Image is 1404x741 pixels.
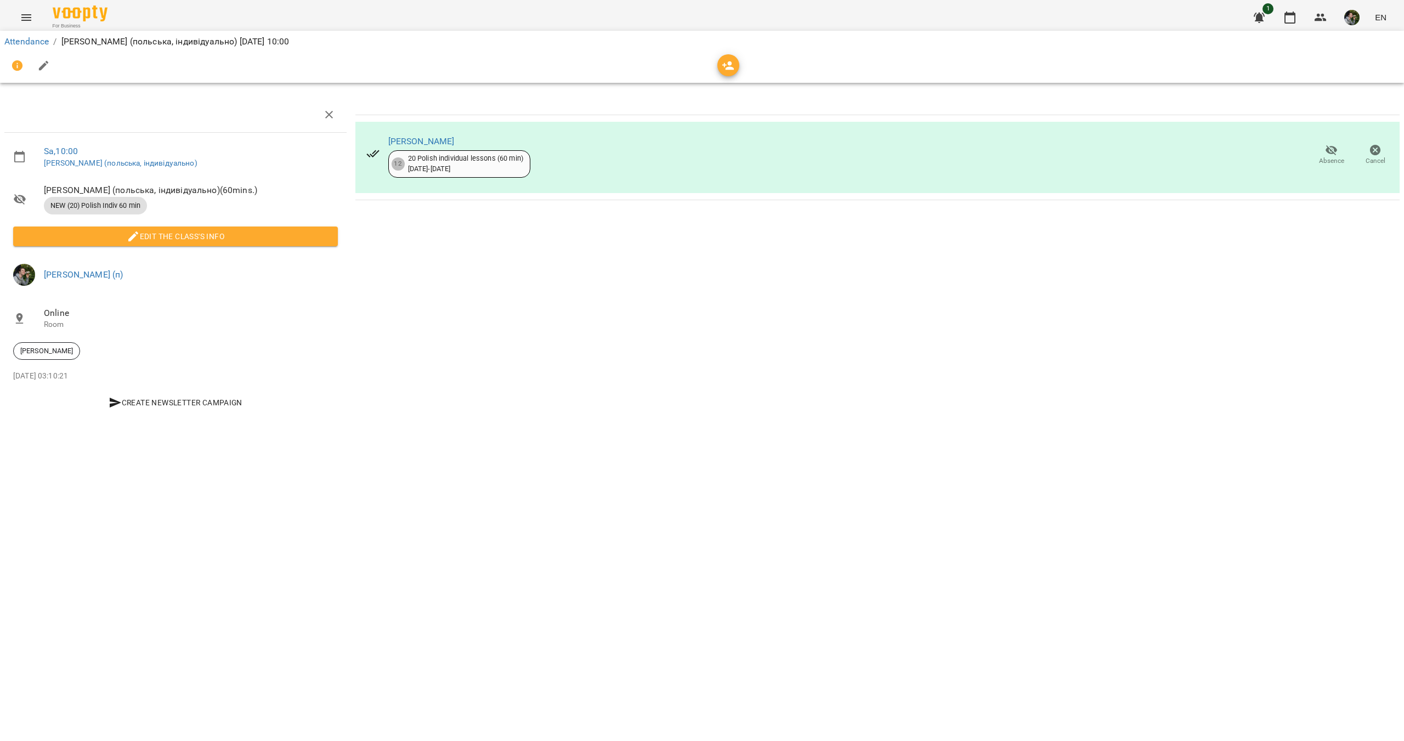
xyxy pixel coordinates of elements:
[1375,12,1386,23] span: EN
[13,264,35,286] img: 70cfbdc3d9a863d38abe8aa8a76b24f3.JPG
[1354,140,1397,171] button: Cancel
[1319,156,1344,166] span: Absence
[14,346,80,356] span: [PERSON_NAME]
[53,35,56,48] li: /
[44,319,338,330] p: Room
[13,4,39,31] button: Menu
[44,146,78,156] a: Sa , 10:00
[13,393,338,412] button: Create Newsletter Campaign
[392,157,405,171] div: 12
[44,184,338,197] span: [PERSON_NAME] (польська, індивідуально) ( 60 mins. )
[13,342,80,360] div: [PERSON_NAME]
[1366,156,1385,166] span: Cancel
[53,22,107,30] span: For Business
[1263,3,1273,14] span: 1
[53,5,107,21] img: Voopty Logo
[61,35,290,48] p: [PERSON_NAME] (польська, індивідуально) [DATE] 10:00
[4,35,1400,48] nav: breadcrumb
[13,227,338,246] button: Edit the class's Info
[22,230,329,243] span: Edit the class's Info
[1344,10,1360,25] img: 70cfbdc3d9a863d38abe8aa8a76b24f3.JPG
[44,201,147,211] span: NEW (20) Polish Indiv 60 min
[18,396,333,409] span: Create Newsletter Campaign
[13,371,338,382] p: [DATE] 03:10:21
[388,136,455,146] a: [PERSON_NAME]
[1371,7,1391,27] button: EN
[44,269,123,280] a: [PERSON_NAME] (п)
[408,154,523,174] div: 20 Polish individual lessons (60 min) [DATE] - [DATE]
[44,307,338,320] span: Online
[44,159,197,167] a: [PERSON_NAME] (польська, індивідуально)
[4,36,49,47] a: Attendance
[1310,140,1354,171] button: Absence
